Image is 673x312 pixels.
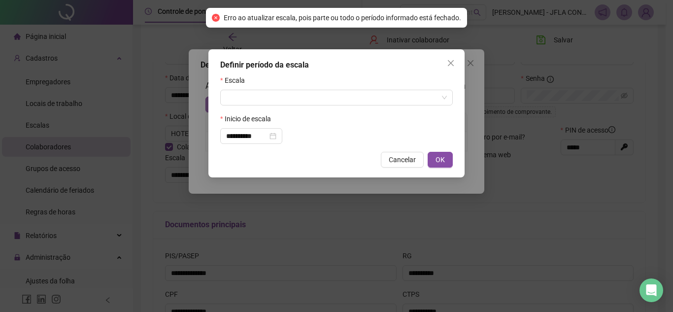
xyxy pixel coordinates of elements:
div: Definir período da escala [220,59,453,71]
button: OK [428,152,453,168]
span: close [447,59,455,67]
label: Inicio de escala [220,113,277,124]
div: Open Intercom Messenger [639,278,663,302]
span: Cancelar [389,154,416,165]
span: OK [436,154,445,165]
span: Erro ao atualizar escala, pois parte ou todo o período informado está fechado. [224,12,461,23]
button: Close [443,55,459,71]
label: Escala [220,75,251,86]
span: close-circle [212,14,220,22]
button: Cancelar [381,152,424,168]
